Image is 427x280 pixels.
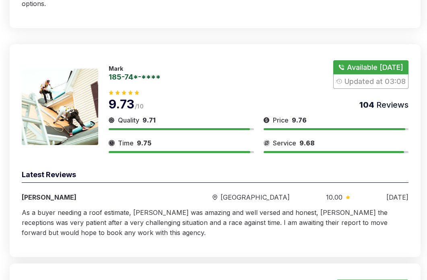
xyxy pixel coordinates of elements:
[22,69,98,145] img: 175888059593976.jpeg
[118,138,134,148] span: Time
[137,139,151,147] span: 9.75
[212,194,217,200] img: slider icon
[109,65,161,72] p: Mark
[264,115,270,125] img: slider icon
[22,169,408,183] div: Latest Reviews
[142,116,156,124] span: 9.71
[109,138,115,148] img: slider icon
[109,115,115,125] img: slider icon
[22,192,176,202] div: [PERSON_NAME]
[221,192,290,202] span: [GEOGRAPHIC_DATA]
[135,103,144,110] span: /10
[22,208,388,237] span: As a buyer needing a roof estimate, [PERSON_NAME] was amazing and well versed and honest, [PERSON...
[109,97,135,111] span: 9.73
[264,138,270,148] img: slider icon
[118,115,139,125] span: Quality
